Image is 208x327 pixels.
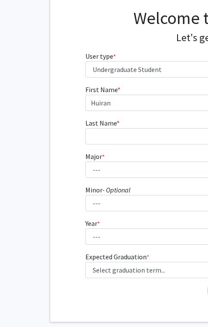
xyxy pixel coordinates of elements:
[85,85,118,94] span: First Name
[85,218,100,228] label: Year
[102,186,130,194] i: - Optional
[85,185,130,195] label: Minor
[85,252,149,262] label: Expected Graduation
[85,51,116,61] label: User type
[6,288,36,321] iframe: Chat
[85,151,105,162] label: Major
[85,119,117,127] span: Last Name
